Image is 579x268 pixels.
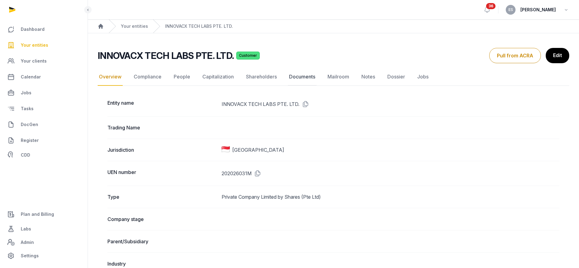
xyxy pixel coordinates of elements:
[107,260,217,267] dt: Industry
[222,99,559,109] dd: INNOVACX TECH LABS PTE. LTD.
[5,207,83,222] a: Plan and Billing
[520,6,556,13] span: [PERSON_NAME]
[21,121,38,128] span: DocGen
[21,42,48,49] span: Your entities
[172,68,191,86] a: People
[21,252,39,259] span: Settings
[21,137,39,144] span: Register
[506,5,516,15] button: ES
[360,68,376,86] a: Notes
[5,236,83,248] a: Admin
[165,23,233,29] a: INNOVACX TECH LABS PTE. LTD.
[416,68,430,86] a: Jobs
[107,146,217,154] dt: Jurisdiction
[5,38,83,53] a: Your entities
[5,133,83,148] a: Register
[107,193,217,201] dt: Type
[486,3,496,9] span: 36
[5,101,83,116] a: Tasks
[232,146,284,154] span: [GEOGRAPHIC_DATA]
[5,222,83,236] a: Labs
[21,57,47,65] span: Your clients
[107,215,217,223] dt: Company stage
[201,68,235,86] a: Capitalization
[546,48,569,63] a: Edit
[5,22,83,37] a: Dashboard
[386,68,406,86] a: Dossier
[5,70,83,84] a: Calendar
[5,85,83,100] a: Jobs
[132,68,163,86] a: Compliance
[326,68,350,86] a: Mailroom
[21,151,30,159] span: CDD
[107,238,217,245] dt: Parent/Subsidiary
[5,248,83,263] a: Settings
[21,26,45,33] span: Dashboard
[5,117,83,132] a: DocGen
[21,225,31,233] span: Labs
[98,68,123,86] a: Overview
[236,52,260,60] span: Customer
[88,20,579,33] nav: Breadcrumb
[489,48,541,63] button: Pull from ACRA
[5,149,83,161] a: CDD
[21,89,31,96] span: Jobs
[98,68,569,86] nav: Tabs
[107,168,217,178] dt: UEN number
[21,105,34,112] span: Tasks
[245,68,278,86] a: Shareholders
[98,50,234,61] h2: INNOVACX TECH LABS PTE. LTD.
[21,211,54,218] span: Plan and Billing
[21,73,41,81] span: Calendar
[5,54,83,68] a: Your clients
[222,168,559,178] dd: 202026031M
[508,8,513,12] span: ES
[121,23,148,29] a: Your entities
[288,68,317,86] a: Documents
[107,124,217,131] dt: Trading Name
[222,193,559,201] dd: Private Company Limited by Shares (Pte Ltd)
[21,239,34,246] span: Admin
[107,99,217,109] dt: Entity name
